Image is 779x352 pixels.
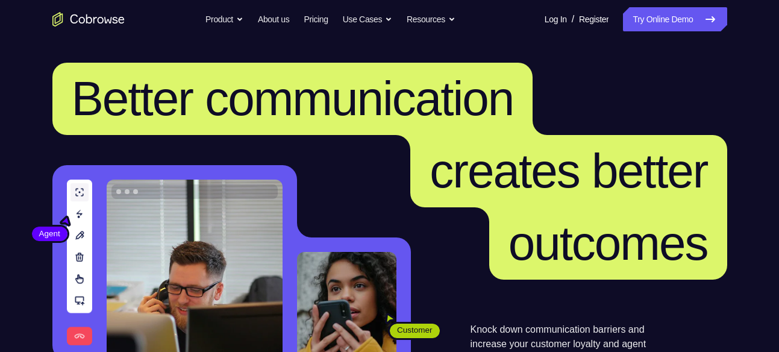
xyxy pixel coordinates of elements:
a: Go to the home page [52,12,125,27]
a: Log In [545,7,567,31]
a: About us [258,7,289,31]
span: / [572,12,574,27]
span: outcomes [508,216,708,270]
a: Try Online Demo [623,7,727,31]
button: Resources [407,7,455,31]
span: creates better [430,144,707,198]
a: Register [579,7,608,31]
a: Pricing [304,7,328,31]
button: Product [205,7,243,31]
span: Better communication [72,72,514,125]
button: Use Cases [343,7,392,31]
